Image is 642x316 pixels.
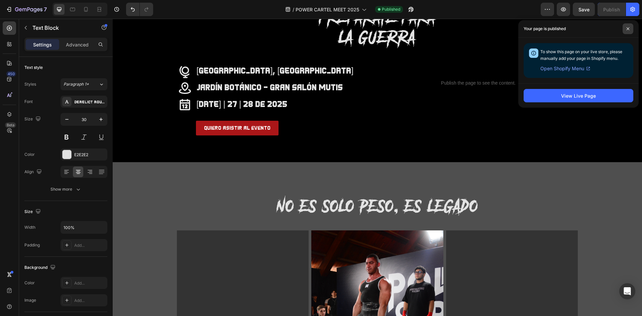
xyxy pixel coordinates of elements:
div: Beta [5,122,16,128]
span: Paragraph 1* [64,81,89,87]
div: Show more [50,186,82,193]
span: To show this page on your live store, please manually add your page in Shopify menu. [540,49,622,61]
div: Size [24,207,42,216]
div: Align [24,168,43,177]
input: Auto [61,221,107,233]
div: E2E2E2 [74,152,106,158]
span: Published [382,6,400,12]
p: Advanced [66,41,89,48]
iframe: Design area [113,19,642,316]
span: POWER CARTEL MEET 2025 [296,6,359,13]
div: Publish [603,6,620,13]
button: Paragraph 1* [61,78,107,90]
div: Background [24,263,57,272]
div: Image [24,297,36,303]
div: Padding [24,242,40,248]
div: 450 [6,71,16,77]
div: Open Intercom Messenger [619,283,635,299]
button: Publish [598,3,626,16]
div: Undo/Redo [126,3,153,16]
span: Open Shopify Menu [540,65,584,73]
button: Save [573,3,595,16]
h2: no es solo peso, es legado [33,177,496,198]
div: Font [24,99,33,105]
button: View Live Page [524,89,633,102]
button: 7 [3,3,50,16]
div: Color [24,151,35,157]
div: Add... [74,298,106,304]
span: Publish the page to see the content. [266,61,465,68]
div: View Live Page [561,92,596,99]
div: Color [24,280,35,286]
span: Save [578,7,590,12]
p: Your page is published [524,25,566,32]
div: Styles [24,81,36,87]
div: Add... [74,280,106,286]
span: Custom Code [266,51,465,60]
div: Add... [74,242,106,248]
p: 7 [44,5,47,13]
div: Text style [24,65,43,71]
button: Show more [24,183,107,195]
div: Width [24,224,35,230]
div: DERELICT ROUGH [74,99,106,105]
p: Text Block [32,24,89,32]
span: / [293,6,294,13]
div: Size [24,115,42,124]
p: Settings [33,41,52,48]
